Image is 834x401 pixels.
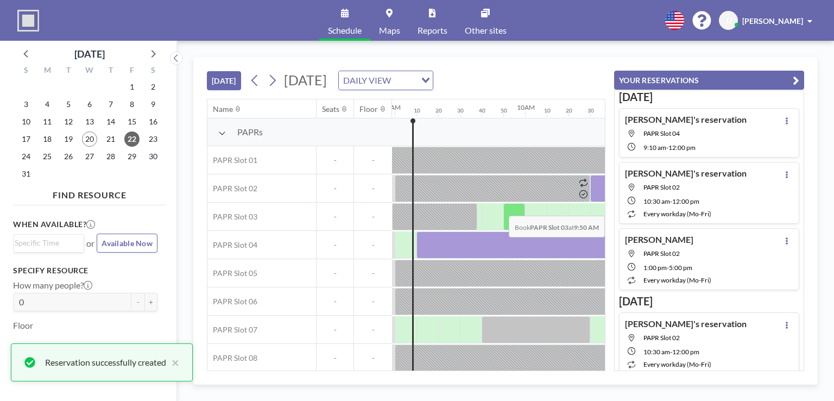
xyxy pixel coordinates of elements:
span: Friday, August 15, 2025 [124,114,140,129]
span: Saturday, August 30, 2025 [146,149,161,164]
h4: [PERSON_NAME]'s reservation [625,168,747,179]
div: 40 [479,107,485,114]
div: 20 [566,107,572,114]
span: - [317,268,353,278]
input: Search for option [15,237,78,249]
span: - [354,268,392,278]
span: PAPR Slot 02 [207,184,257,193]
span: PAPR Slot 01 [207,155,257,165]
span: Reports [418,26,447,35]
b: PAPR Slot 03 [530,223,568,231]
span: every workday (Mo-Fri) [643,276,711,284]
span: Wednesday, August 13, 2025 [82,114,97,129]
div: 30 [457,107,464,114]
span: PAPR Slot 08 [207,353,257,363]
span: - [354,184,392,193]
button: + [144,293,157,311]
div: M [37,64,58,78]
span: Friday, August 22, 2025 [124,131,140,147]
span: Wednesday, August 27, 2025 [82,149,97,164]
span: JJ [725,16,732,26]
span: 9:10 AM [643,143,666,152]
span: - [354,155,392,165]
span: DAILY VIEW [341,73,393,87]
span: Available Now [102,239,153,248]
label: Type [13,342,31,353]
span: or [86,238,94,249]
span: every workday (Mo-Fri) [643,210,711,218]
button: - [131,293,144,311]
div: Seats [322,104,339,114]
div: S [142,64,163,78]
span: Thursday, August 7, 2025 [103,97,118,112]
button: YOUR RESERVATIONS [614,71,804,90]
span: PAPR Slot 07 [207,325,257,335]
span: Saturday, August 23, 2025 [146,131,161,147]
span: 12:00 PM [672,197,699,205]
div: S [16,64,37,78]
span: Monday, August 25, 2025 [40,149,55,164]
span: PAPR Slot 02 [643,183,680,191]
span: 12:00 PM [668,143,696,152]
div: 10 [414,107,420,114]
span: PAPR Slot 04 [207,240,257,250]
button: [DATE] [207,71,241,90]
span: Sunday, August 10, 2025 [18,114,34,129]
span: - [667,264,669,272]
span: Thursday, August 14, 2025 [103,114,118,129]
h3: [DATE] [619,90,799,104]
span: Saturday, August 16, 2025 [146,114,161,129]
span: Sunday, August 3, 2025 [18,97,34,112]
span: Tuesday, August 26, 2025 [61,149,76,164]
span: [PERSON_NAME] [742,16,803,26]
span: PAPRs [237,127,263,137]
span: Book at [509,216,605,237]
span: Schedule [328,26,362,35]
span: Wednesday, August 6, 2025 [82,97,97,112]
span: - [670,348,672,356]
span: 10:30 AM [643,348,670,356]
span: - [317,325,353,335]
span: Other sites [465,26,507,35]
span: 5:00 PM [669,264,692,272]
span: Sunday, August 17, 2025 [18,131,34,147]
span: every workday (Mo-Fri) [643,360,711,368]
div: 20 [435,107,442,114]
span: - [317,353,353,363]
span: PAPR Slot 04 [643,129,680,137]
span: Friday, August 1, 2025 [124,79,140,95]
h3: Specify resource [13,266,157,275]
span: Thursday, August 21, 2025 [103,131,118,147]
div: Search for option [339,71,433,90]
span: PAPR Slot 02 [643,249,680,258]
span: PAPR Slot 05 [207,268,257,278]
div: Search for option [14,235,84,251]
span: - [317,297,353,306]
span: - [354,297,392,306]
span: - [317,212,353,222]
div: F [121,64,142,78]
span: [DATE] [284,72,327,88]
span: Saturday, August 9, 2025 [146,97,161,112]
div: W [79,64,100,78]
h4: [PERSON_NAME]'s reservation [625,318,747,329]
span: Sunday, August 31, 2025 [18,166,34,181]
div: T [100,64,121,78]
div: T [58,64,79,78]
span: PAPR Slot 03 [207,212,257,222]
div: 10AM [517,103,535,111]
span: Monday, August 11, 2025 [40,114,55,129]
span: Saturday, August 2, 2025 [146,79,161,95]
span: Sunday, August 24, 2025 [18,149,34,164]
button: Available Now [97,234,157,253]
h4: FIND RESOURCE [13,185,166,200]
span: 10:30 AM [643,197,670,205]
span: Thursday, August 28, 2025 [103,149,118,164]
span: - [317,240,353,250]
img: organization-logo [17,10,39,32]
span: Friday, August 8, 2025 [124,97,140,112]
div: [DATE] [74,46,105,61]
div: 9AM [387,103,401,111]
span: PAPR Slot 02 [643,334,680,342]
span: PAPR Slot 06 [207,297,257,306]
